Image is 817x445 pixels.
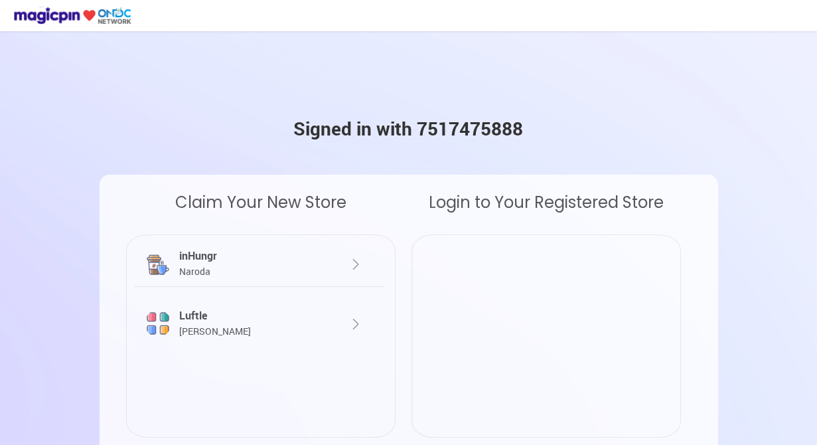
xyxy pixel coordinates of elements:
img: ylu3bOrY5IUQoD-HkB-Le2PaMFKJ0Ivihx_xM1u7VU6hk-5XfRtUd_V_bHS-keWzlvfh-jwEAmX1GqjX7qsEJ7WqbQ [145,250,171,277]
div: inHungr [176,248,323,279]
img: 5kpy1OYlDsuLhLgQzvHA0b3D2tpYM65o7uN6qQmrajoZMvA06tM6FZ_Luz5y1fMPyyl3GnnvzWZcaj6n5kJuFGoMPPY [145,310,171,337]
span: Naroda [179,265,210,278]
img: XlYOYvQ0gw0A81AM9AMNAPNQDPQDDQDzUAz0AxsaeAhO5CPe0h6BFsAAAAASUVORK5CYII= [348,256,364,272]
div: Luftle [176,308,323,339]
span: [PERSON_NAME] [179,325,251,337]
img: XlYOYvQ0gw0A81AM9AMNAPNQDPQDDQDzUAz0AxsaeAhO5CPe0h6BFsAAAAASUVORK5CYII= [348,316,364,332]
img: ondc-logo-new-small.8a59708e.svg [13,7,131,25]
div: Signed in with 7517475888 [293,115,523,141]
div: Claim Your New Store [126,191,396,215]
div: Login to Your Registered Store [411,191,681,215]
